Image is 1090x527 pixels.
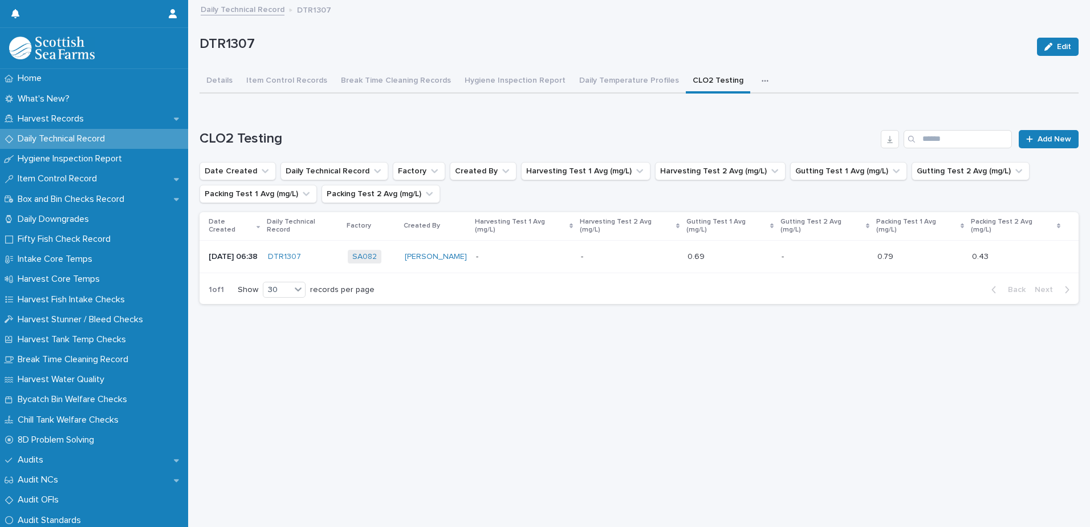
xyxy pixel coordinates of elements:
p: Audit NCs [13,475,67,485]
p: Daily Technical Record [267,216,340,237]
p: [DATE] 06:38 [209,252,259,262]
p: Fifty Fish Check Record [13,234,120,245]
p: Gutting Test 1 Avg (mg/L) [686,216,767,237]
p: Show [238,285,258,295]
button: Details [200,70,239,94]
span: Next [1035,286,1060,294]
p: Harvest Records [13,113,93,124]
button: Hygiene Inspection Report [458,70,572,94]
a: [PERSON_NAME] [405,252,467,262]
img: mMrefqRFQpe26GRNOUkG [9,37,95,59]
h1: CLO2 Testing [200,131,876,147]
p: 1 of 1 [200,276,233,304]
span: Back [1001,286,1026,294]
p: Home [13,73,51,84]
p: Harvest Water Quality [13,374,113,385]
button: Break Time Cleaning Records [334,70,458,94]
button: Item Control Records [239,70,334,94]
button: Packing Test 1 Avg (mg/L) [200,185,317,203]
button: Daily Technical Record [280,162,388,180]
p: Harvest Tank Temp Checks [13,334,135,345]
a: SA082 [352,252,377,262]
div: 30 [263,284,291,296]
a: DTR1307 [268,252,301,262]
button: Edit [1037,38,1079,56]
p: Audit Standards [13,515,90,526]
p: Harvest Stunner / Bleed Checks [13,314,152,325]
button: Harvesting Test 2 Avg (mg/L) [655,162,786,180]
p: Break Time Cleaning Record [13,354,137,365]
span: Add New [1038,135,1071,143]
a: Daily Technical Record [201,2,284,15]
p: 0.69 [688,250,707,262]
input: Search [904,130,1012,148]
p: Audits [13,455,52,465]
p: Factory [347,220,371,232]
p: Bycatch Bin Welfare Checks [13,394,136,405]
button: Gutting Test 2 Avg (mg/L) [912,162,1030,180]
p: Gutting Test 2 Avg (mg/L) [780,216,863,237]
button: Created By [450,162,516,180]
button: Gutting Test 1 Avg (mg/L) [790,162,907,180]
p: 0.79 [877,250,896,262]
span: Edit [1057,43,1071,51]
p: Harvesting Test 1 Avg (mg/L) [475,216,567,237]
p: - [782,250,786,262]
p: Audit OFIs [13,494,68,505]
p: Packing Test 2 Avg (mg/L) [971,216,1054,237]
p: Box and Bin Checks Record [13,194,133,205]
p: What's New? [13,94,79,104]
p: Daily Technical Record [13,133,114,144]
p: Intake Core Temps [13,254,101,265]
tr: [DATE] 06:38DTR1307 SA082 [PERSON_NAME] -- -- 0.690.69 -- 0.790.79 0.430.43 [200,240,1079,273]
p: - [476,250,481,262]
button: Packing Test 2 Avg (mg/L) [322,185,440,203]
p: Harvest Fish Intake Checks [13,294,134,305]
a: Add New [1019,130,1079,148]
button: CLO2 Testing [686,70,750,94]
p: Item Control Record [13,173,106,184]
p: DTR1307 [200,36,1028,52]
p: 0.43 [972,250,991,262]
p: - [581,250,585,262]
button: Factory [393,162,445,180]
p: Packing Test 1 Avg (mg/L) [876,216,958,237]
p: Date Created [209,216,254,237]
button: Daily Temperature Profiles [572,70,686,94]
button: Back [982,285,1030,295]
p: Created By [404,220,440,232]
p: Harvesting Test 2 Avg (mg/L) [580,216,673,237]
p: Chill Tank Welfare Checks [13,415,128,425]
p: Daily Downgrades [13,214,98,225]
p: 8D Problem Solving [13,435,103,445]
button: Harvesting Test 1 Avg (mg/L) [521,162,650,180]
p: DTR1307 [297,3,331,15]
p: Harvest Core Temps [13,274,109,285]
p: records per page [310,285,375,295]
button: Date Created [200,162,276,180]
p: Hygiene Inspection Report [13,153,131,164]
button: Next [1030,285,1079,295]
